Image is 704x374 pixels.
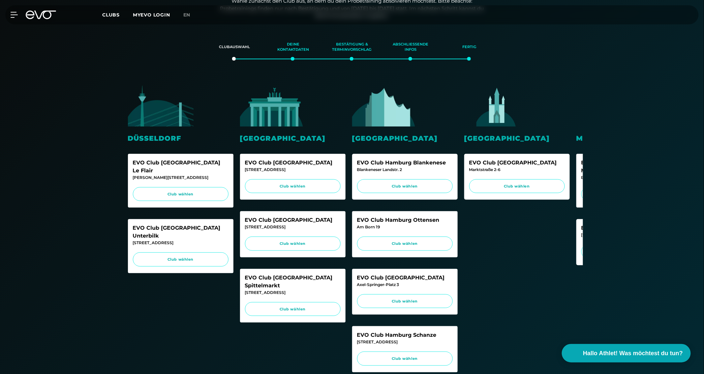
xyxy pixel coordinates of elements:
a: Club wählen [133,252,229,267]
span: Club wählen [475,184,559,189]
div: [STREET_ADDRESS] [581,232,677,238]
div: EVO Club Hamburg Blankenese [357,159,453,167]
span: Club wählen [363,356,446,361]
div: EVO Club [GEOGRAPHIC_DATA] [357,274,453,282]
span: Club wählen [363,299,446,304]
span: en [183,12,191,18]
a: Club wählen [357,237,453,251]
div: Marktstraße 2-6 [469,167,565,173]
div: [PERSON_NAME][STREET_ADDRESS] [133,175,229,181]
div: [STREET_ADDRESS] [133,240,229,246]
a: Club wählen [133,187,229,201]
a: Clubs [102,12,133,18]
span: Club wählen [363,241,446,246]
button: Hallo Athlet! Was möchtest du tun? [562,344,691,362]
a: MYEVO LOGIN [133,12,170,18]
img: evofitness [128,85,194,127]
div: EVO Club Hamburg Schanze [357,331,453,339]
div: Briennerstr. 55 [581,175,677,181]
div: EVO Club [GEOGRAPHIC_DATA] Maxvorstadt [581,159,677,175]
a: Club wählen [245,302,341,316]
a: Club wählen [357,294,453,308]
div: Blankeneser Landstr. 2 [357,167,453,173]
div: Deine Kontaktdaten [272,38,314,56]
a: Club wählen [245,179,341,193]
div: [STREET_ADDRESS] [357,339,453,345]
div: Axel-Springer-Platz 3 [357,282,453,288]
span: Club wählen [251,306,334,312]
div: Bestätigung & Terminvorschlag [331,38,373,56]
div: EVO Club [GEOGRAPHIC_DATA] [245,159,341,167]
img: evofitness [352,85,418,127]
div: Düsseldorf [128,133,233,143]
div: Clubauswahl [213,38,256,56]
div: EVO Club [GEOGRAPHIC_DATA] [469,159,565,167]
a: Club wählen [469,179,565,193]
div: Am Born 19 [357,224,453,230]
span: Club wählen [251,184,334,189]
span: Clubs [102,12,120,18]
div: EVO Club [GEOGRAPHIC_DATA] Spittelmarkt [245,274,341,290]
div: [STREET_ADDRESS] [245,224,341,230]
div: EVO Club [GEOGRAPHIC_DATA] [245,216,341,224]
img: evofitness [576,85,642,127]
span: Hallo Athlet! Was möchtest du tun? [583,349,683,358]
a: Club wählen [245,237,341,251]
a: Club wählen [357,352,453,366]
div: Fertig [448,38,491,56]
div: [STREET_ADDRESS] [245,290,341,296]
img: evofitness [240,85,306,127]
div: [STREET_ADDRESS] [245,167,341,173]
div: Abschließende Infos [390,38,432,56]
a: Club wählen [357,179,453,193]
span: Club wählen [251,241,334,246]
img: evofitness [464,85,530,127]
span: Club wählen [363,184,446,189]
span: Club wählen [139,257,222,262]
div: [GEOGRAPHIC_DATA] [352,133,458,143]
a: en [183,11,199,19]
div: München [576,133,682,143]
span: Club wählen [139,191,222,197]
div: EVO Club [GEOGRAPHIC_DATA] Le Flair [133,159,229,175]
div: EVO Club München Glockenbach [581,224,677,232]
div: [GEOGRAPHIC_DATA] [464,133,570,143]
div: [GEOGRAPHIC_DATA] [240,133,346,143]
div: EVO Club Hamburg Ottensen [357,216,453,224]
div: EVO Club [GEOGRAPHIC_DATA] Unterbilk [133,224,229,240]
